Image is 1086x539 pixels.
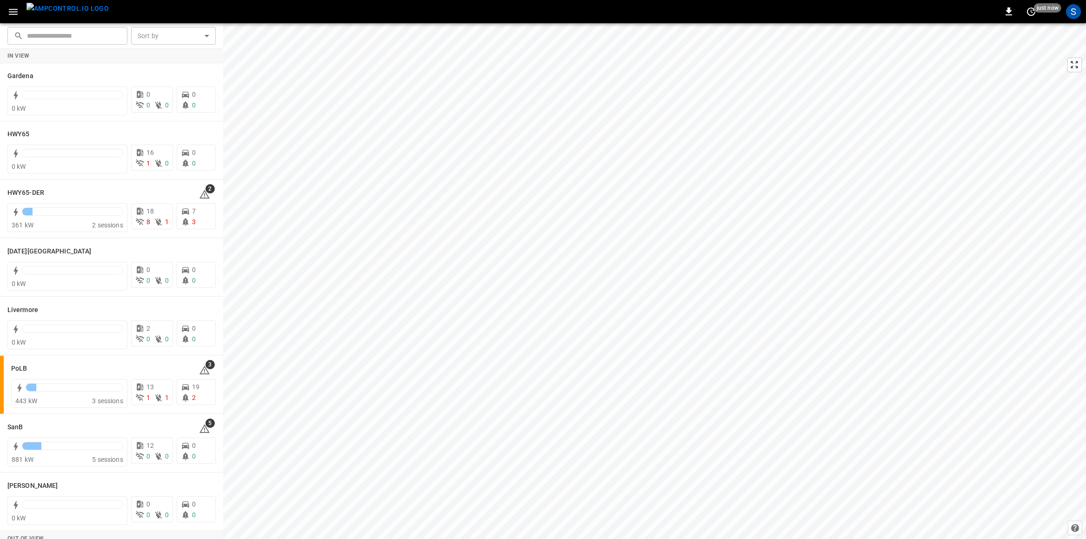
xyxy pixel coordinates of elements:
button: set refresh interval [1024,4,1039,19]
span: 0 kW [12,163,26,170]
span: 3 [192,218,196,226]
span: 0 [146,511,150,519]
span: 0 [192,277,196,284]
span: 2 [192,394,196,401]
span: 0 [146,500,150,508]
div: profile-icon [1066,4,1081,19]
span: 2 [146,325,150,332]
span: 0 [192,511,196,519]
span: 0 [165,335,169,343]
span: 3 sessions [92,397,123,405]
span: 0 kW [12,514,26,522]
span: 0 [146,277,150,284]
span: 0 [192,325,196,332]
span: 443 kW [15,397,37,405]
span: just now [1034,3,1061,13]
span: 0 [192,335,196,343]
span: 0 [165,452,169,460]
h6: PoLB [11,364,27,374]
span: 0 kW [12,105,26,112]
span: 1 [146,160,150,167]
span: 0 kW [12,280,26,287]
span: 5 sessions [92,456,123,463]
span: 0 [146,101,150,109]
h6: HWY65-DER [7,188,44,198]
span: 0 kW [12,339,26,346]
h6: Gardena [7,71,33,81]
span: 13 [146,383,154,391]
span: 361 kW [12,221,33,229]
span: 2 [205,184,215,193]
span: 0 [146,452,150,460]
span: 16 [146,149,154,156]
span: 0 [165,101,169,109]
span: 2 sessions [92,221,123,229]
span: 12 [146,442,154,449]
span: 1 [165,394,169,401]
span: 0 [192,101,196,109]
span: 0 [165,277,169,284]
h6: Karma Center [7,246,91,257]
span: 0 [192,160,196,167]
canvas: Map [223,23,1086,539]
span: 18 [146,207,154,215]
h6: SanB [7,422,23,433]
span: 3 [205,360,215,369]
span: 881 kW [12,456,33,463]
span: 0 [192,266,196,273]
span: 5 [205,419,215,428]
strong: In View [7,53,30,59]
span: 0 [192,91,196,98]
span: 19 [192,383,199,391]
span: 0 [165,511,169,519]
span: 0 [192,452,196,460]
span: 0 [192,500,196,508]
span: 0 [165,160,169,167]
span: 8 [146,218,150,226]
img: ampcontrol.io logo [26,3,109,14]
span: 1 [146,394,150,401]
span: 0 [192,149,196,156]
span: 1 [165,218,169,226]
h6: Livermore [7,305,38,315]
span: 0 [146,266,150,273]
h6: HWY65 [7,129,30,140]
span: 0 [146,91,150,98]
span: 7 [192,207,196,215]
span: 0 [146,335,150,343]
span: 0 [192,442,196,449]
h6: Vernon [7,481,58,491]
